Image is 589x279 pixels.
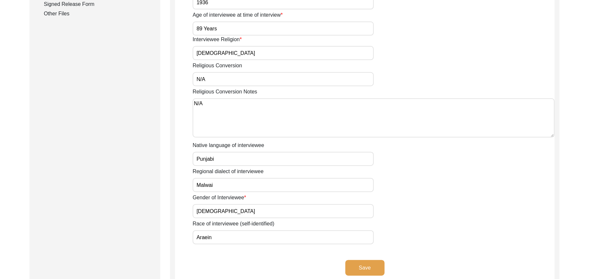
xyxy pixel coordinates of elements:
label: Native language of interviewee [193,141,264,149]
label: Religious Conversion [193,62,242,70]
label: Race of interviewee (self-identified) [193,220,274,228]
label: Interviewee Religion [193,36,242,43]
div: Other Files [44,10,152,18]
label: Gender of Interviewee [193,194,246,202]
button: Save [345,260,385,276]
label: Regional dialect of interviewee [193,168,264,175]
label: Age of interviewee at time of interview [193,11,283,19]
div: Signed Release Form [44,0,152,8]
label: Religious Conversion Notes [193,88,257,96]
